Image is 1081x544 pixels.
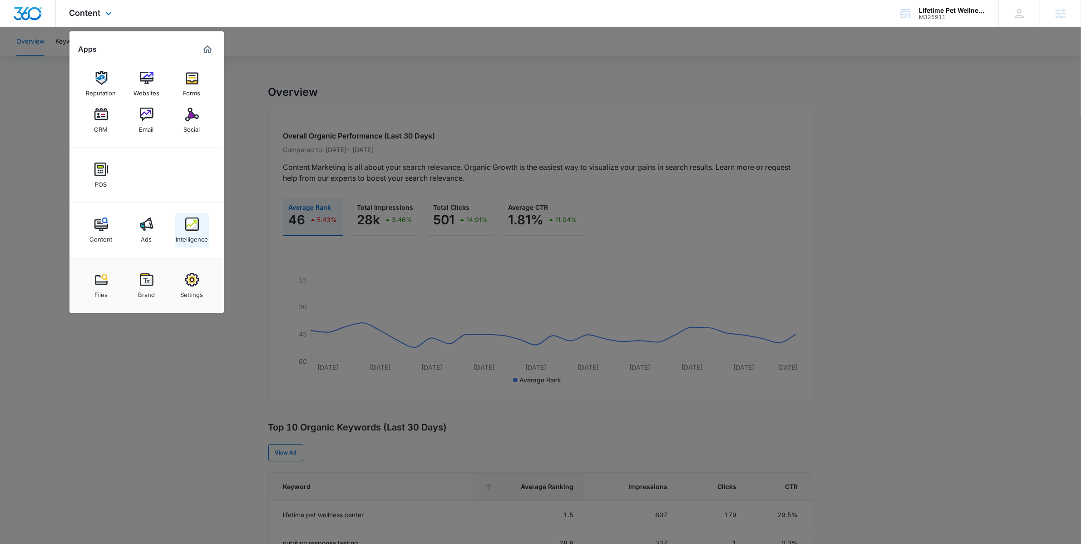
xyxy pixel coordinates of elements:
a: Forms [175,67,209,101]
a: Settings [175,268,209,303]
div: CRM [94,121,108,133]
div: Websites [133,85,159,97]
span: Content [69,8,101,18]
a: Content [84,213,118,247]
div: account id [919,14,985,20]
div: Settings [181,287,203,298]
div: Content [90,231,113,243]
div: POS [95,176,107,188]
div: Intelligence [176,231,208,243]
div: Brand [138,287,155,298]
div: Forms [183,85,201,97]
div: Reputation [86,85,116,97]
a: CRM [84,103,118,138]
a: Files [84,268,118,303]
a: POS [84,158,118,193]
h2: Apps [79,45,97,54]
div: Ads [141,231,152,243]
div: account name [919,7,985,14]
a: Websites [129,67,164,101]
a: Brand [129,268,164,303]
div: Email [139,121,154,133]
a: Reputation [84,67,118,101]
a: Marketing 360® Dashboard [200,42,215,57]
a: Email [129,103,164,138]
a: Social [175,103,209,138]
a: Intelligence [175,213,209,247]
a: Ads [129,213,164,247]
div: Social [184,121,200,133]
div: Files [94,287,108,298]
